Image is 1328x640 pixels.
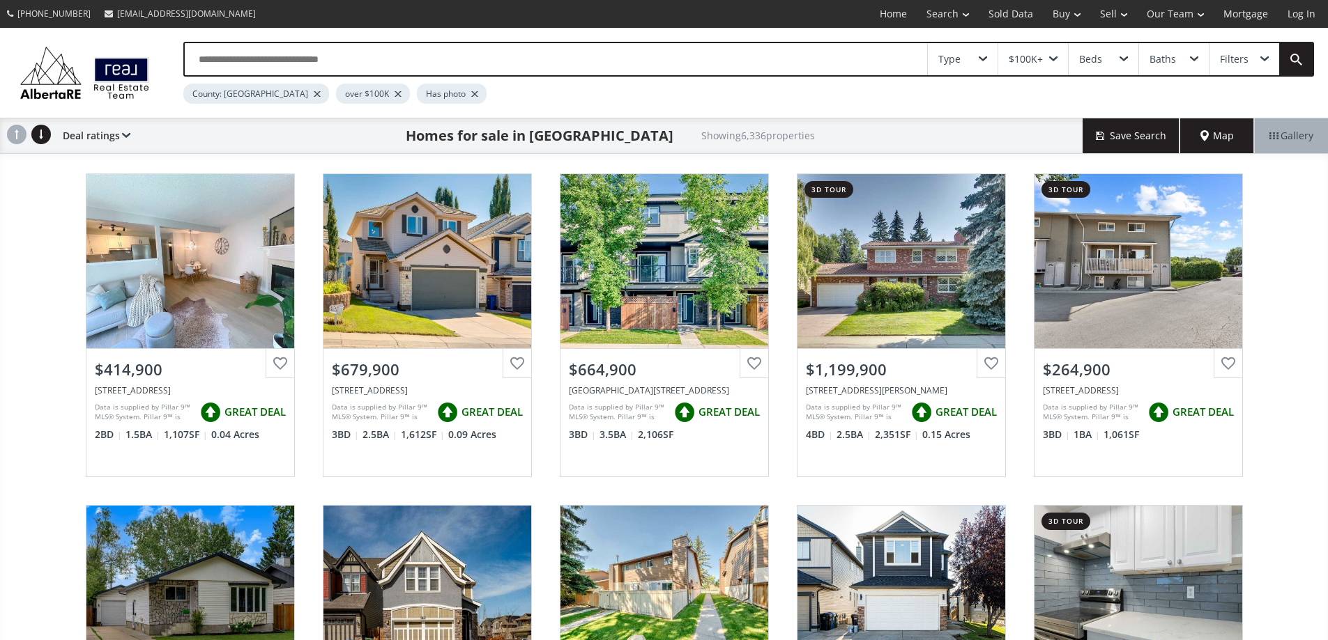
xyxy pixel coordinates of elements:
[806,359,997,380] div: $1,199,900
[938,54,961,64] div: Type
[434,398,461,426] img: rating icon
[197,398,224,426] img: rating icon
[95,402,193,423] div: Data is supplied by Pillar 9™ MLS® System. Pillar 9™ is the owner of the copyright in its MLS® Sy...
[1083,118,1180,153] button: Save Search
[638,428,673,442] span: 2,106 SF
[1043,384,1234,396] div: 8112 36 Avenue NW #19, Calgary, AB T3B 3P3
[309,159,546,491] a: $679,900[STREET_ADDRESS]Data is supplied by Pillar 9™ MLS® System. Pillar 9™ is the owner of the ...
[332,402,430,423] div: Data is supplied by Pillar 9™ MLS® System. Pillar 9™ is the owner of the copyright in its MLS® Sy...
[908,398,936,426] img: rating icon
[362,428,397,442] span: 2.5 BA
[806,402,904,423] div: Data is supplied by Pillar 9™ MLS® System. Pillar 9™ is the owner of the copyright in its MLS® Sy...
[448,428,496,442] span: 0.09 Acres
[1009,54,1043,64] div: $100K+
[569,384,760,396] div: 1812 47 Street NW, Calgary, AB T3B 0P5
[417,84,487,104] div: Has photo
[95,384,286,396] div: 16 Millrise Green SW, Calgary, AB T2Y 3E8
[406,126,673,146] h1: Homes for sale in [GEOGRAPHIC_DATA]
[1254,118,1328,153] div: Gallery
[117,8,256,19] span: [EMAIL_ADDRESS][DOMAIN_NAME]
[806,428,833,442] span: 4 BD
[98,1,263,26] a: [EMAIL_ADDRESS][DOMAIN_NAME]
[95,359,286,380] div: $414,900
[783,159,1020,491] a: 3d tour$1,199,900[STREET_ADDRESS][PERSON_NAME]Data is supplied by Pillar 9™ MLS® System. Pillar 9...
[14,43,155,102] img: Logo
[569,402,667,423] div: Data is supplied by Pillar 9™ MLS® System. Pillar 9™ is the owner of the copyright in its MLS® Sy...
[336,84,410,104] div: over $100K
[1150,54,1176,64] div: Baths
[1104,428,1139,442] span: 1,061 SF
[569,428,596,442] span: 3 BD
[332,428,359,442] span: 3 BD
[56,118,130,153] div: Deal ratings
[125,428,160,442] span: 1.5 BA
[600,428,634,442] span: 3.5 BA
[332,359,523,380] div: $679,900
[461,405,523,419] span: GREAT DEAL
[1269,129,1313,143] span: Gallery
[1020,159,1257,491] a: 3d tour$264,900[STREET_ADDRESS]Data is supplied by Pillar 9™ MLS® System. Pillar 9™ is the owner ...
[1043,359,1234,380] div: $264,900
[1200,129,1234,143] span: Map
[224,405,286,419] span: GREAT DEAL
[1220,54,1249,64] div: Filters
[72,159,309,491] a: $414,900[STREET_ADDRESS]Data is supplied by Pillar 9™ MLS® System. Pillar 9™ is the owner of the ...
[546,159,783,491] a: $664,900[GEOGRAPHIC_DATA][STREET_ADDRESS]Data is supplied by Pillar 9™ MLS® System. Pillar 9™ is ...
[837,428,871,442] span: 2.5 BA
[699,405,760,419] span: GREAT DEAL
[1173,405,1234,419] span: GREAT DEAL
[17,8,91,19] span: [PHONE_NUMBER]
[671,398,699,426] img: rating icon
[164,428,208,442] span: 1,107 SF
[1180,118,1254,153] div: Map
[936,405,997,419] span: GREAT DEAL
[401,428,445,442] span: 1,612 SF
[1079,54,1102,64] div: Beds
[1043,428,1070,442] span: 3 BD
[1043,402,1141,423] div: Data is supplied by Pillar 9™ MLS® System. Pillar 9™ is the owner of the copyright in its MLS® Sy...
[806,384,997,396] div: 924 Kerfoot Crescent SW, Calgary, AB T2V 2M7
[569,359,760,380] div: $664,900
[701,130,815,141] h2: Showing 6,336 properties
[922,428,970,442] span: 0.15 Acres
[95,428,122,442] span: 2 BD
[1145,398,1173,426] img: rating icon
[211,428,259,442] span: 0.04 Acres
[183,84,329,104] div: County: [GEOGRAPHIC_DATA]
[332,384,523,396] div: 165 Spring Crescent SW, Calgary, AB T3H3V3
[875,428,919,442] span: 2,351 SF
[1074,428,1100,442] span: 1 BA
